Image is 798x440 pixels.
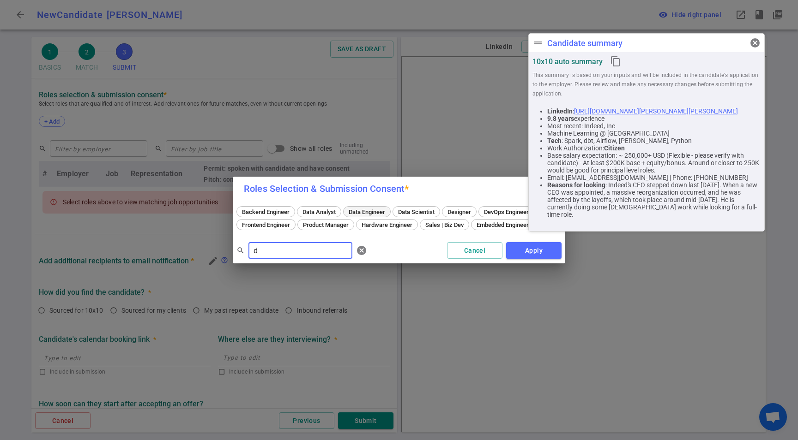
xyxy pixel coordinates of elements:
[239,208,293,215] span: Backend Engineer
[422,221,467,228] span: Sales | Biz Dev
[473,221,532,228] span: Embedded Engineer
[447,242,502,259] button: Cancel
[345,208,388,215] span: Data Engineer
[506,242,562,259] button: Apply
[358,221,416,228] span: Hardware Engineer
[248,243,352,258] input: Separate search terms by comma or space
[236,246,245,255] span: search
[395,208,438,215] span: Data Scientist
[239,221,293,228] span: Frontend Engineer
[299,208,339,215] span: Data Analyst
[244,183,409,194] label: Roles Selection & Submission Consent
[481,208,532,215] span: DevOps Engineer
[356,245,367,256] span: cancel
[444,208,474,215] span: Designer
[300,221,352,228] span: Product Manager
